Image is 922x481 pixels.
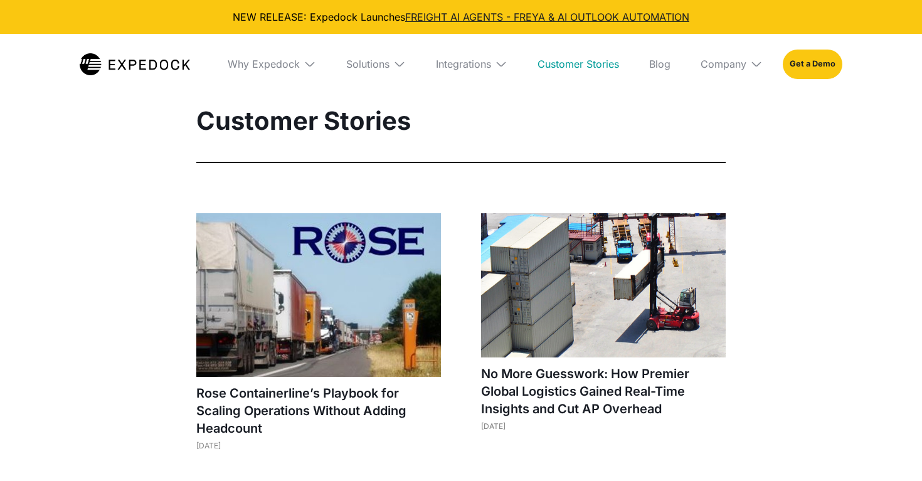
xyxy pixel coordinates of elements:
[481,421,726,431] div: [DATE]
[218,34,326,94] div: Why Expedock
[196,441,441,450] div: [DATE]
[691,34,773,94] div: Company
[405,11,689,23] a: FREIGHT AI AGENTS - FREYA & AI OUTLOOK AUTOMATION
[527,34,629,94] a: Customer Stories
[10,10,912,24] div: NEW RELEASE: Expedock Launches
[426,34,517,94] div: Integrations
[196,213,441,463] a: Rose Containerline’s Playbook for Scaling Operations Without Adding Headcount[DATE]
[481,213,726,443] a: No More Guesswork: How Premier Global Logistics Gained Real-Time Insights and Cut AP Overhead[DATE]
[639,34,681,94] a: Blog
[701,58,746,70] div: Company
[196,384,441,437] h1: Rose Containerline’s Playbook for Scaling Operations Without Adding Headcount
[346,58,389,70] div: Solutions
[481,365,726,418] h1: No More Guesswork: How Premier Global Logistics Gained Real-Time Insights and Cut AP Overhead
[196,105,726,137] h1: Customer Stories
[436,58,491,70] div: Integrations
[783,50,842,78] a: Get a Demo
[336,34,416,94] div: Solutions
[228,58,300,70] div: Why Expedock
